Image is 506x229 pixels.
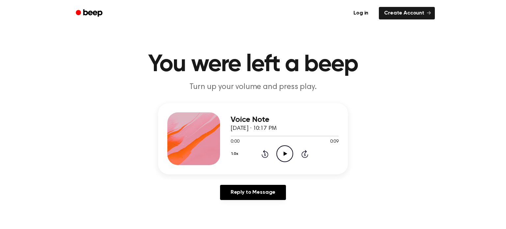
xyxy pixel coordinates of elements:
h1: You were left a beep [84,53,422,76]
span: 0:00 [231,138,239,145]
a: Log in [347,6,375,21]
a: Reply to Message [220,185,286,200]
h3: Voice Note [231,115,339,124]
button: 1.0x [231,148,240,159]
span: 0:09 [330,138,339,145]
span: [DATE] · 10:17 PM [231,126,277,131]
p: Turn up your volume and press play. [126,82,379,93]
a: Create Account [379,7,435,19]
a: Beep [71,7,108,20]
